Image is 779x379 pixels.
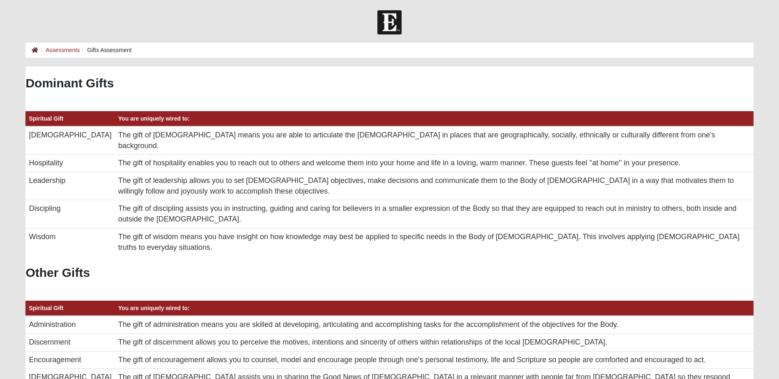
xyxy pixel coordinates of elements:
[25,301,115,316] th: Spiritual Gift
[115,228,754,256] td: The gift of wisdom means you have insight on how knowledge may best be applied to specific needs ...
[25,200,115,228] td: Discipling
[115,333,754,351] td: The gift of discernment allows you to perceive the motives, intentions and sincerity of others wi...
[25,111,115,126] th: Spiritual Gift
[25,351,115,369] td: Encouragement
[25,155,115,172] td: Hospitality
[377,10,402,34] img: Church of Eleven22 Logo
[115,172,754,200] td: The gift of leadership allows you to set [DEMOGRAPHIC_DATA] objectives, make decisions and commun...
[115,155,754,172] td: The gift of hospitality enables you to reach out to others and welcome them into your home and li...
[115,111,754,126] th: You are uniquely wired to:
[80,46,131,55] li: Gifts Assessment
[25,265,753,280] h2: Other Gifts
[115,126,754,155] td: The gift of [DEMOGRAPHIC_DATA] means you are able to articulate the [DEMOGRAPHIC_DATA] in places ...
[46,47,80,53] a: Assessments
[115,316,754,333] td: The gift of administration means you are skilled at developing, articulating and accomplishing ta...
[115,351,754,369] td: The gift of encouragement allows you to counsel, model and encourage people through one's persona...
[25,316,115,333] td: Administration
[25,228,115,256] td: Wisdom
[25,172,115,200] td: Leadership
[115,200,754,228] td: The gift of discipling assists you in instructing, guiding and caring for believers in a smaller ...
[25,333,115,351] td: Discernment
[115,301,754,316] th: You are uniquely wired to:
[25,76,753,91] h2: Dominant Gifts
[25,126,115,155] td: [DEMOGRAPHIC_DATA]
